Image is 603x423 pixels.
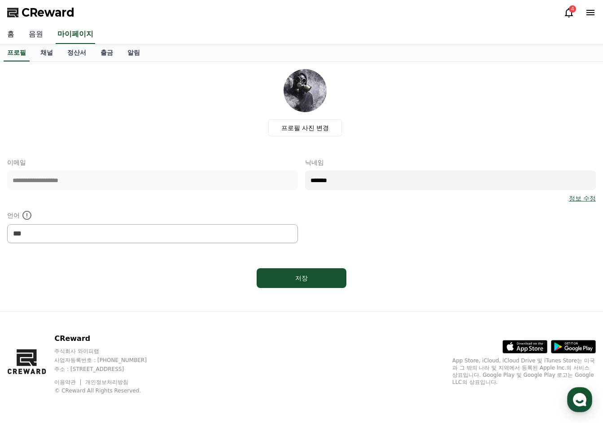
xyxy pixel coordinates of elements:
[28,298,34,305] span: 홈
[22,5,74,20] span: CReward
[59,284,116,307] a: 대화
[60,44,93,61] a: 정산서
[7,158,298,167] p: 이메일
[4,44,30,61] a: 프로필
[56,25,95,44] a: 마이페이지
[54,379,83,385] a: 이용약관
[54,357,164,364] p: 사업자등록번호 : [PHONE_NUMBER]
[305,158,596,167] p: 닉네임
[7,210,298,221] p: 언어
[22,25,50,44] a: 음원
[7,5,74,20] a: CReward
[85,379,128,385] a: 개인정보처리방침
[275,274,328,283] div: 저장
[3,284,59,307] a: 홈
[54,387,164,394] p: © CReward All Rights Reserved.
[284,69,327,112] img: profile_image
[564,7,574,18] a: 4
[120,44,147,61] a: 알림
[54,366,164,373] p: 주소 : [STREET_ADDRESS]
[82,298,93,305] span: 대화
[569,194,596,203] a: 정보 수정
[93,44,120,61] a: 출금
[116,284,172,307] a: 설정
[139,298,149,305] span: 설정
[569,5,576,13] div: 4
[54,348,164,355] p: 주식회사 와이피랩
[268,119,342,136] label: 프로필 사진 변경
[54,333,164,344] p: CReward
[452,357,596,386] p: App Store, iCloud, iCloud Drive 및 iTunes Store는 미국과 그 밖의 나라 및 지역에서 등록된 Apple Inc.의 서비스 상표입니다. Goo...
[257,268,346,288] button: 저장
[33,44,60,61] a: 채널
